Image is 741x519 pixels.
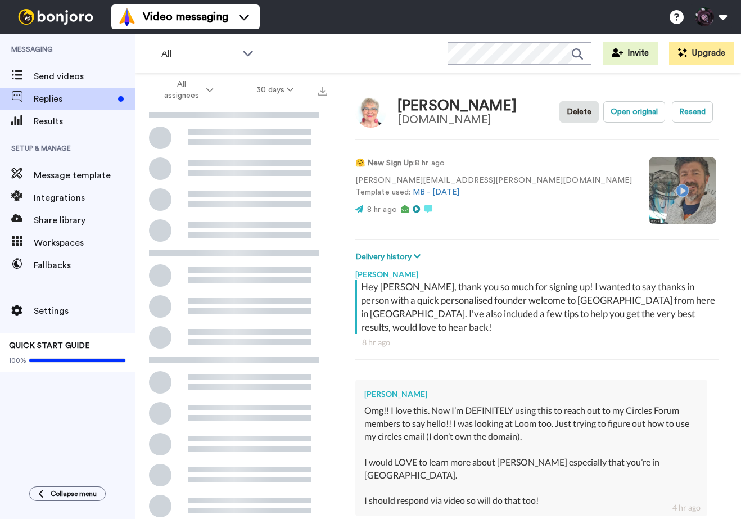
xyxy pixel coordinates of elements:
p: : 8 hr ago [355,157,632,169]
div: [PERSON_NAME] [355,263,719,280]
img: bj-logo-header-white.svg [13,9,98,25]
p: [PERSON_NAME][EMAIL_ADDRESS][PERSON_NAME][DOMAIN_NAME] Template used: [355,175,632,198]
div: [PERSON_NAME] [364,389,698,400]
span: All assignees [159,79,204,101]
span: All [161,47,237,61]
span: Collapse menu [51,489,97,498]
span: QUICK START GUIDE [9,342,90,350]
div: [PERSON_NAME] [397,98,517,114]
span: Video messaging [143,9,228,25]
button: Open original [603,101,665,123]
button: 30 days [235,80,315,100]
span: Send videos [34,70,135,83]
div: 4 hr ago [672,502,701,513]
span: Share library [34,214,135,227]
span: Settings [34,304,135,318]
span: Workspaces [34,236,135,250]
span: Integrations [34,191,135,205]
strong: 🤗 New Sign Up [355,159,413,167]
button: Delete [559,101,599,123]
button: Upgrade [669,42,734,65]
button: Delivery history [355,251,424,263]
button: Export all results that match these filters now. [315,82,331,98]
img: export.svg [318,87,327,96]
button: Collapse menu [29,486,106,501]
div: [DOMAIN_NAME] [397,114,517,126]
span: 100% [9,356,26,365]
span: Message template [34,169,135,182]
button: All assignees [137,74,235,106]
img: vm-color.svg [118,8,136,26]
span: Replies [34,92,114,106]
span: Results [34,115,135,128]
div: Hey [PERSON_NAME], thank you so much for signing up! I wanted to say thanks in person with a quic... [361,280,716,334]
button: Invite [603,42,658,65]
img: Image of Julie Trell [355,97,386,128]
div: Omg!! I love this. Now I’m DEFINITELY using this to reach out to my Circles Forum members to say ... [364,404,698,507]
span: 8 hr ago [367,206,397,214]
div: 8 hr ago [362,337,712,348]
button: Resend [672,101,713,123]
a: MB - [DATE] [413,188,459,196]
span: Fallbacks [34,259,135,272]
